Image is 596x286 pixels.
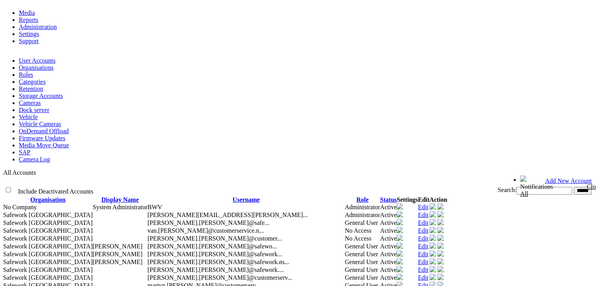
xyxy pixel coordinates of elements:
a: Deactivate [429,204,436,211]
td: Active [380,211,397,219]
a: Organisations [19,64,54,71]
td: Active [380,274,397,282]
td: General User [345,243,380,250]
span: BWV [147,204,162,210]
span: Safework [GEOGRAPHIC_DATA] [3,259,92,265]
td: Active [380,203,397,211]
a: Edit [418,266,429,273]
img: camera24.png [397,203,403,210]
span: Safework [GEOGRAPHIC_DATA] [3,251,92,257]
img: mfa-shield-white-icon.svg [437,274,444,280]
a: Cameras [19,100,41,106]
a: Deactivate [429,212,436,219]
a: Settings [19,31,39,37]
a: Deactivate [429,243,436,250]
span: Safework [GEOGRAPHIC_DATA] [3,274,92,281]
a: Deactivate [429,220,436,226]
a: MFA Not Set [437,228,444,234]
a: Retention [19,85,43,92]
span: Safework [GEOGRAPHIC_DATA] [3,235,92,242]
a: Dock server [19,107,49,113]
a: Edit [418,243,429,250]
span: Welcome, [PERSON_NAME] (Administrator) [409,176,504,182]
span: michael.campbell@customerservice.nsw.gov.au [147,235,282,242]
a: Reports [19,16,38,23]
a: Edit [418,227,429,234]
a: Display Name [101,196,139,203]
img: user-active-green-icon.svg [429,274,436,280]
td: General User [345,274,380,282]
a: Support [19,38,39,44]
a: Categories [19,78,45,85]
td: Active [380,243,397,250]
a: OnDemand Offload [19,128,69,134]
img: camera24.png [397,211,403,217]
a: Media Move Queue [19,142,69,148]
td: Administrator [345,203,380,211]
td: Administrator [345,211,380,219]
span: brett.turner@customerservice.nsw.gov.au [147,274,292,281]
a: MFA Not Set [437,259,444,266]
td: General User [345,219,380,227]
a: MFA Not Set [437,267,444,273]
a: Storage Accounts [19,92,63,99]
img: camera24.png [397,235,403,241]
img: camera24.png [397,227,403,233]
span: All Accounts [3,169,36,176]
td: Active [380,250,397,258]
a: Vehicle Cameras [19,121,61,127]
td: No Access [345,235,380,243]
a: Deactivate [429,235,436,242]
span: No Company [3,204,37,210]
span: simon.petley@safework.nsw.gov.au [147,212,307,218]
span: Safework [GEOGRAPHIC_DATA] [3,227,92,234]
td: No Access [345,227,380,235]
a: Media [19,9,35,16]
img: mfa-shield-green-icon.svg [437,203,444,210]
a: MFA Not Set [437,243,444,250]
img: user-active-green-icon.svg [429,243,436,249]
a: Vehicle [19,114,38,120]
span: Safework [GEOGRAPHIC_DATA] [3,219,92,226]
img: bell24.png [520,176,526,182]
a: MFA Not Set [437,235,444,242]
span: Safework [GEOGRAPHIC_DATA] [3,212,92,218]
img: mfa-shield-white-icon.svg [437,227,444,233]
span: michael.preston@safework.nsw.gov.au [147,266,284,273]
td: General User [345,250,380,258]
a: Camera Log [19,156,50,163]
a: Reset MFA [437,204,444,211]
span: andrew.komisarczuk@safework.nsw.gov.au [147,243,277,250]
a: Organisation [30,196,65,203]
span: daniel.middleton@safework.nsw.gov.au [147,251,282,257]
a: SAP [19,149,30,156]
a: MFA Not Set [437,212,444,219]
td: Active [380,266,397,274]
td: Active [380,219,397,227]
img: mfa-shield-white-icon.svg [437,258,444,264]
span: van.luu@customerservice.nsw.gov.au [147,227,264,234]
a: Edit [418,219,429,226]
span: Contact Method: None [92,204,147,210]
td: Active [380,227,397,235]
td: Active [380,258,397,266]
a: Deactivate [429,228,436,234]
a: Edit [418,259,429,265]
a: Roles [19,71,33,78]
a: Username [233,196,260,203]
span: Contact Method: SMS and Email [92,243,142,250]
img: mfa-shield-white-icon.svg [437,266,444,272]
a: Edit [418,251,429,257]
span: Safework [GEOGRAPHIC_DATA] [3,266,92,273]
a: MFA Not Set [437,251,444,258]
span: Include Deactivated Accounts [18,188,93,195]
img: user-active-green-icon.svg [429,227,436,233]
span: Contact Method: SMS and Email [92,251,142,257]
a: MFA Not Set [437,275,444,281]
a: Role [356,196,368,203]
span: christopher.williams@safework.nsw.gov.au [147,219,269,226]
img: user-active-green-icon.svg [429,266,436,272]
img: camera24.png [397,274,403,280]
img: user-active-green-icon.svg [429,211,436,217]
img: user-active-green-icon.svg [429,219,436,225]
